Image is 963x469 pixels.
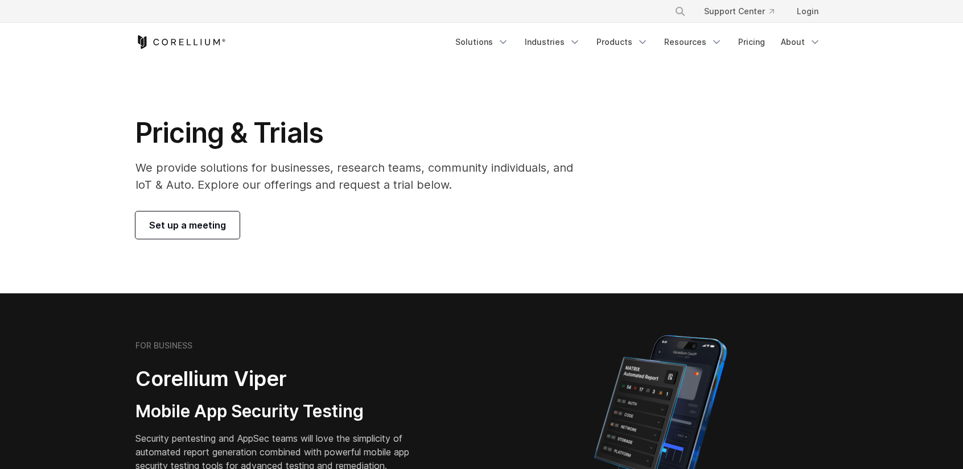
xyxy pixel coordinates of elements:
h3: Mobile App Security Testing [135,401,427,422]
a: Login [788,1,828,22]
div: Navigation Menu [661,1,828,22]
a: Set up a meeting [135,211,240,239]
h1: Pricing & Trials [135,116,589,150]
a: Products [590,32,655,52]
a: Corellium Home [135,35,226,49]
a: About [774,32,828,52]
a: Solutions [448,32,516,52]
a: Resources [657,32,729,52]
div: Navigation Menu [448,32,828,52]
a: Industries [518,32,587,52]
a: Pricing [731,32,772,52]
a: Support Center [695,1,783,22]
h6: FOR BUSINESS [135,341,192,351]
p: We provide solutions for businesses, research teams, community individuals, and IoT & Auto. Explo... [135,159,589,193]
button: Search [670,1,690,22]
span: Set up a meeting [149,218,226,232]
h2: Corellium Viper [135,366,427,392]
